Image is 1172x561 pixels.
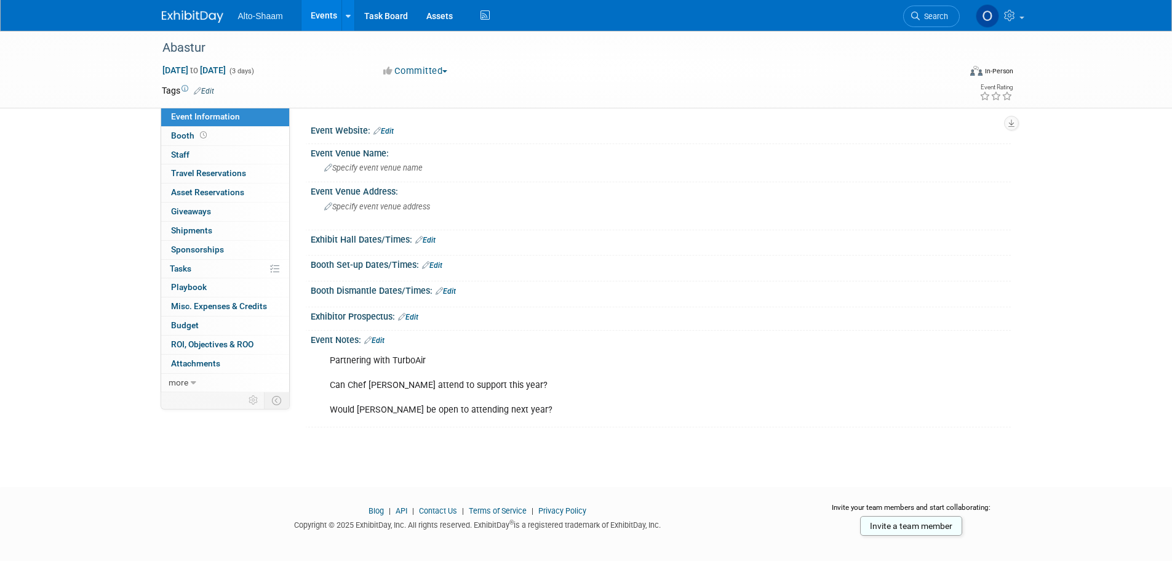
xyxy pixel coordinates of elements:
[171,244,224,254] span: Sponsorships
[311,144,1011,159] div: Event Venue Name:
[311,331,1011,347] div: Event Notes:
[161,164,289,183] a: Travel Reservations
[161,317,289,335] a: Budget
[188,65,200,75] span: to
[903,6,960,27] a: Search
[509,519,514,526] sup: ®
[171,187,244,197] span: Asset Reservations
[976,4,999,28] img: Olivia Strasser
[528,506,536,515] span: |
[161,222,289,240] a: Shipments
[324,163,423,172] span: Specify event venue name
[171,206,211,216] span: Giveaways
[469,506,527,515] a: Terms of Service
[311,256,1011,272] div: Booth Set-up Dates/Times:
[373,127,394,135] a: Edit
[243,392,265,408] td: Personalize Event Tab Strip
[161,374,289,392] a: more
[169,377,188,387] span: more
[161,336,289,354] a: ROI, Objectives & ROO
[364,336,385,345] a: Edit
[171,358,220,368] span: Attachments
[171,131,209,140] span: Booth
[171,168,246,178] span: Travel Reservations
[887,64,1014,83] div: Event Format
[161,260,289,278] a: Tasks
[161,355,289,373] a: Attachments
[171,282,207,292] span: Playbook
[161,108,289,126] a: Event Information
[311,281,1011,297] div: Booth Dismantle Dates/Times:
[459,506,467,515] span: |
[311,121,1011,137] div: Event Website:
[162,517,794,531] div: Copyright © 2025 ExhibitDay, Inc. All rights reserved. ExhibitDay is a registered trademark of Ex...
[197,131,209,140] span: Booth not reserved yet
[194,87,214,95] a: Edit
[984,67,1013,76] div: In-Person
[162,10,223,23] img: ExhibitDay
[161,297,289,316] a: Misc. Expenses & Credits
[162,65,226,76] span: [DATE] [DATE]
[979,84,1013,91] div: Event Rating
[436,287,456,296] a: Edit
[311,230,1011,246] div: Exhibit Hall Dates/Times:
[422,261,442,270] a: Edit
[170,264,191,273] span: Tasks
[171,320,199,330] span: Budget
[158,37,941,59] div: Abastur
[171,111,240,121] span: Event Information
[228,67,254,75] span: (3 days)
[324,202,430,211] span: Specify event venue address
[162,84,214,97] td: Tags
[311,307,1011,323] div: Exhibitor Prospectus:
[161,203,289,221] a: Giveaways
[970,66,983,76] img: Format-Inperson.png
[161,127,289,145] a: Booth
[171,150,189,159] span: Staff
[409,506,417,515] span: |
[321,349,875,422] div: Partnering with TurboAir Can Chef [PERSON_NAME] attend to support this year? Would [PERSON_NAME] ...
[161,146,289,164] a: Staff
[311,182,1011,198] div: Event Venue Address:
[161,278,289,297] a: Playbook
[161,184,289,202] a: Asset Reservations
[415,236,436,244] a: Edit
[920,12,948,21] span: Search
[238,11,283,21] span: Alto-Shaam
[171,339,253,349] span: ROI, Objectives & ROO
[369,506,384,515] a: Blog
[398,313,418,321] a: Edit
[264,392,289,408] td: Toggle Event Tabs
[396,506,407,515] a: API
[860,516,962,536] a: Invite a team member
[171,301,267,311] span: Misc. Expenses & Credits
[386,506,394,515] span: |
[161,241,289,259] a: Sponsorships
[379,65,452,78] button: Committed
[419,506,457,515] a: Contact Us
[812,502,1011,521] div: Invite your team members and start collaborating:
[538,506,586,515] a: Privacy Policy
[171,225,212,235] span: Shipments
